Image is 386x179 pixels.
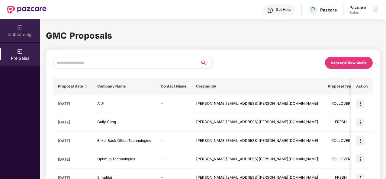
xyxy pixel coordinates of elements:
[161,157,163,161] span: -
[320,7,337,13] div: Pazcare
[311,6,315,13] span: P
[17,49,23,55] img: svg+xml;base64,PHN2ZyB3aWR0aD0iMjAiIGhlaWdodD0iMjAiIHZpZXdCb3g9IjAgMCAyMCAyMCIgZmlsbD0ibm9uZSIgeG...
[46,29,380,42] h1: GMC Proposals
[356,99,365,108] img: icon
[328,156,353,162] div: ROLLOVER
[200,57,213,69] button: search
[349,10,366,15] div: Sales
[156,78,191,94] th: Contact Name
[92,78,156,94] th: Company Name
[356,136,365,145] img: icon
[58,157,88,162] div: [DATE]
[58,120,88,125] div: [DATE]
[351,78,373,94] th: Action
[191,94,323,113] td: [PERSON_NAME][EMAIL_ADDRESS][PERSON_NAME][DOMAIN_NAME]
[53,78,92,94] th: Proposal Date
[323,78,358,94] th: Proposal Type
[328,119,353,125] div: FRESH
[7,6,47,14] img: New Pazcare Logo
[349,5,366,10] div: Pazcare
[328,101,353,107] div: ROLLOVER
[58,84,83,89] span: Proposal Date
[161,120,163,124] span: -
[356,155,365,163] img: icon
[161,138,163,143] span: -
[17,25,23,31] img: svg+xml;base64,PHN2ZyB3aWR0aD0iMjAiIGhlaWdodD0iMjAiIHZpZXdCb3g9IjAgMCAyMCAyMCIgZmlsbD0ibm9uZSIgeG...
[373,7,378,12] img: svg+xml;base64,PHN2ZyBpZD0iRHJvcGRvd24tMzJ4MzIiIHhtbG5zPSJodHRwOi8vd3d3LnczLm9yZy8yMDAwL3N2ZyIgd2...
[161,101,163,106] span: -
[92,150,156,168] td: Optimus Technologies
[267,7,273,13] img: svg+xml;base64,PHN2ZyBpZD0iSGVscC0zMngzMiIgeG1sbnM9Imh0dHA6Ly93d3cudzMub3JnLzIwMDAvc3ZnIiB3aWR0aD...
[92,94,156,113] td: AltF
[58,101,88,106] div: [DATE]
[191,113,323,131] td: [PERSON_NAME][EMAIL_ADDRESS][PERSON_NAME][DOMAIN_NAME]
[331,61,367,65] div: Generate New Quote
[191,150,323,168] td: [PERSON_NAME][EMAIL_ADDRESS][PERSON_NAME][DOMAIN_NAME]
[58,138,88,143] div: [DATE]
[328,138,353,144] div: ROLLOVER
[191,132,323,150] td: [PERSON_NAME][EMAIL_ADDRESS][PERSON_NAME][DOMAIN_NAME]
[191,78,323,94] th: Created By
[92,113,156,131] td: Gully Gang
[92,132,156,150] td: Enkel Back Office Technologies
[356,118,365,126] img: icon
[200,60,212,65] span: search
[276,7,291,12] div: Get Help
